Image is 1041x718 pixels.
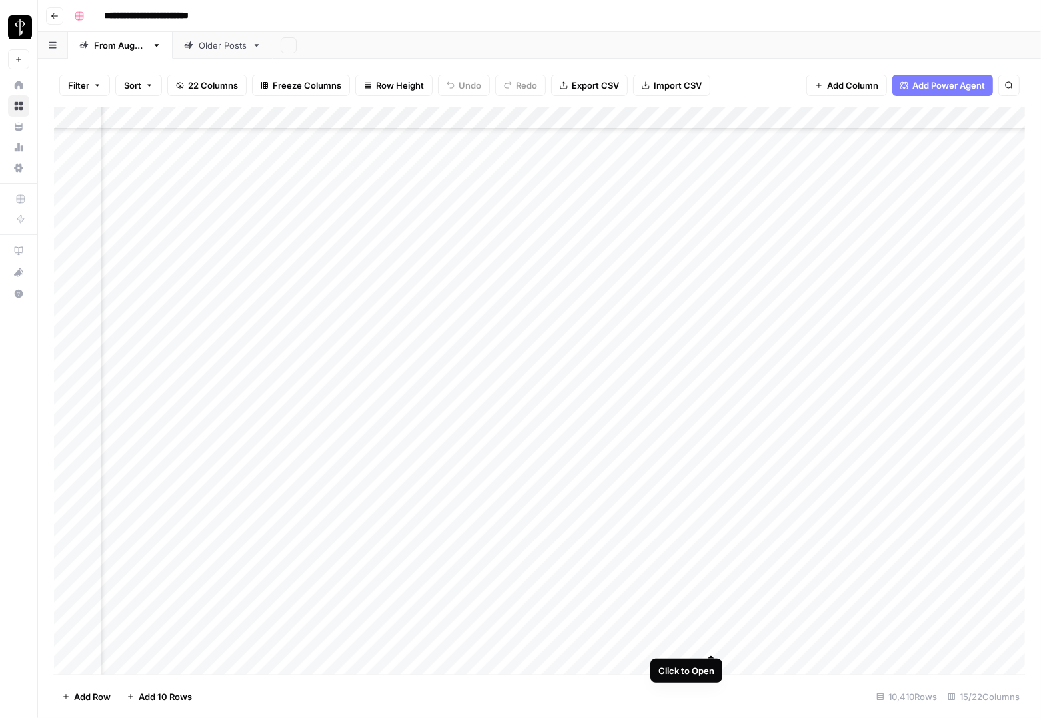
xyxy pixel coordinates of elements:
[912,79,985,92] span: Add Power Agent
[94,39,147,52] div: From [DATE]
[8,95,29,117] a: Browse
[167,75,247,96] button: 22 Columns
[438,75,490,96] button: Undo
[495,75,546,96] button: Redo
[942,686,1025,707] div: 15/22 Columns
[871,686,942,707] div: 10,410 Rows
[124,79,141,92] span: Sort
[199,39,247,52] div: Older Posts
[9,262,29,282] div: What's new?
[68,32,173,59] a: From [DATE]
[139,690,192,703] span: Add 10 Rows
[572,79,619,92] span: Export CSV
[252,75,350,96] button: Freeze Columns
[633,75,710,96] button: Import CSV
[8,157,29,179] a: Settings
[551,75,628,96] button: Export CSV
[59,75,110,96] button: Filter
[119,686,200,707] button: Add 10 Rows
[516,79,537,92] span: Redo
[827,79,878,92] span: Add Column
[68,79,89,92] span: Filter
[54,686,119,707] button: Add Row
[8,116,29,137] a: Your Data
[8,283,29,304] button: Help + Support
[654,79,702,92] span: Import CSV
[8,75,29,96] a: Home
[376,79,424,92] span: Row Height
[115,75,162,96] button: Sort
[74,690,111,703] span: Add Row
[173,32,273,59] a: Older Posts
[188,79,238,92] span: 22 Columns
[8,137,29,158] a: Usage
[8,11,29,44] button: Workspace: LP Production Workloads
[8,262,29,283] button: What's new?
[658,664,714,677] div: Click to Open
[8,240,29,262] a: AirOps Academy
[273,79,341,92] span: Freeze Columns
[806,75,887,96] button: Add Column
[892,75,993,96] button: Add Power Agent
[8,15,32,39] img: LP Production Workloads Logo
[459,79,481,92] span: Undo
[355,75,433,96] button: Row Height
